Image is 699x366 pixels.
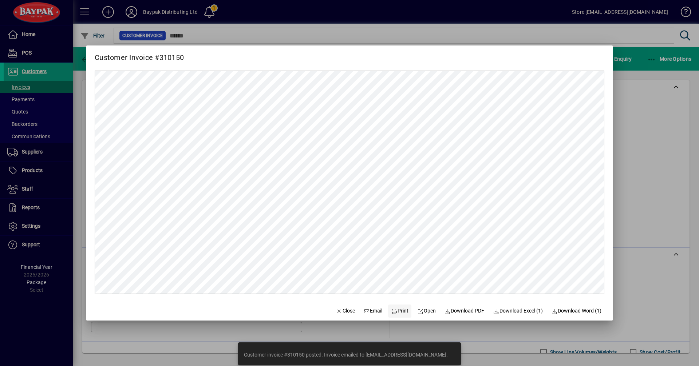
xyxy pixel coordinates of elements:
[333,305,358,318] button: Close
[493,307,543,315] span: Download Excel (1)
[364,307,383,315] span: Email
[552,307,602,315] span: Download Word (1)
[490,305,546,318] button: Download Excel (1)
[549,305,605,318] button: Download Word (1)
[361,305,386,318] button: Email
[417,307,436,315] span: Open
[442,305,487,318] a: Download PDF
[336,307,355,315] span: Close
[414,305,439,318] a: Open
[86,45,193,63] h2: Customer Invoice #310150
[388,305,411,318] button: Print
[391,307,408,315] span: Print
[445,307,485,315] span: Download PDF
